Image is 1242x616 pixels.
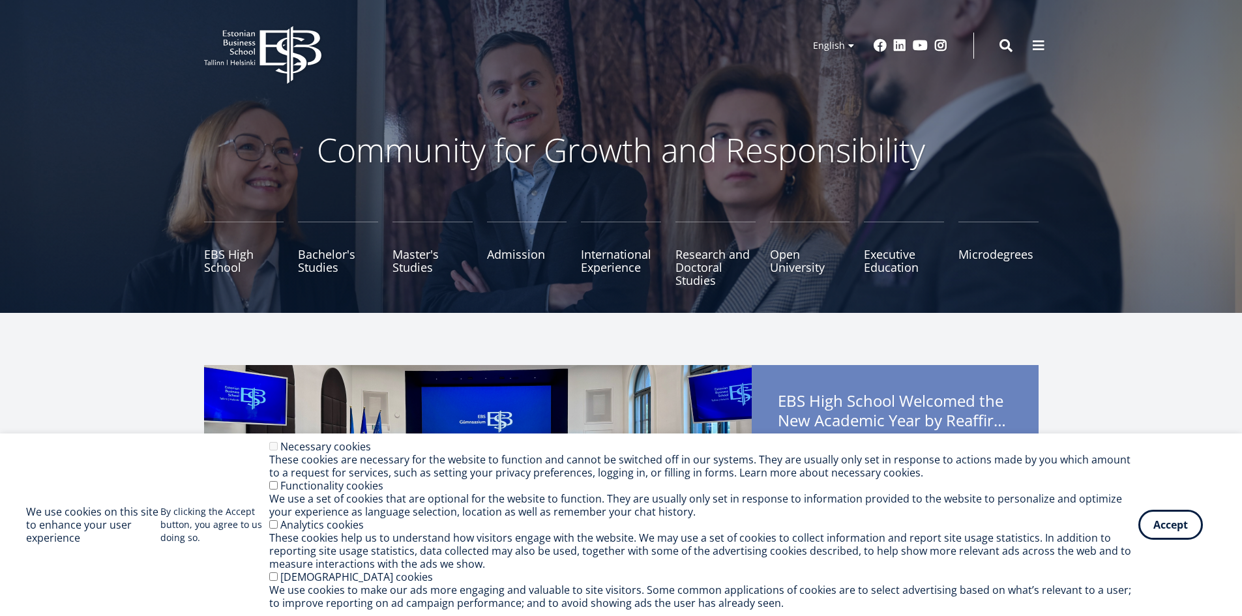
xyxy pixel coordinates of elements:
[392,222,473,287] a: Master's Studies
[269,531,1138,570] div: These cookies help us to understand how visitors engage with the website. We may use a set of coo...
[934,39,947,52] a: Instagram
[269,583,1138,609] div: We use cookies to make our ads more engaging and valuable to site visitors. Some common applicati...
[298,222,378,287] a: Bachelor's Studies
[1138,510,1203,540] button: Accept
[770,222,850,287] a: Open University
[269,453,1138,479] div: These cookies are necessary for the website to function and cannot be switched off in our systems...
[204,365,752,613] img: a
[269,492,1138,518] div: We use a set of cookies that are optional for the website to function. They are usually only set ...
[893,39,906,52] a: Linkedin
[778,391,1013,434] span: EBS High School Welcomed the
[280,518,364,532] label: Analytics cookies
[958,222,1039,287] a: Microdegrees
[864,222,944,287] a: Executive Education
[874,39,887,52] a: Facebook
[204,222,284,287] a: EBS High School
[280,439,371,454] label: Necessary cookies
[487,222,567,287] a: Admission
[280,478,383,493] label: Functionality cookies
[160,505,269,544] p: By clicking the Accept button, you agree to us doing so.
[280,570,433,584] label: [DEMOGRAPHIC_DATA] cookies
[26,505,160,544] h2: We use cookies on this site to enhance your user experience
[675,222,756,287] a: Research and Doctoral Studies
[778,411,1013,430] span: New Academic Year by Reaffirming Its Core Values
[276,130,967,169] p: Community for Growth and Responsibility
[913,39,928,52] a: Youtube
[581,222,661,287] a: International Experience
